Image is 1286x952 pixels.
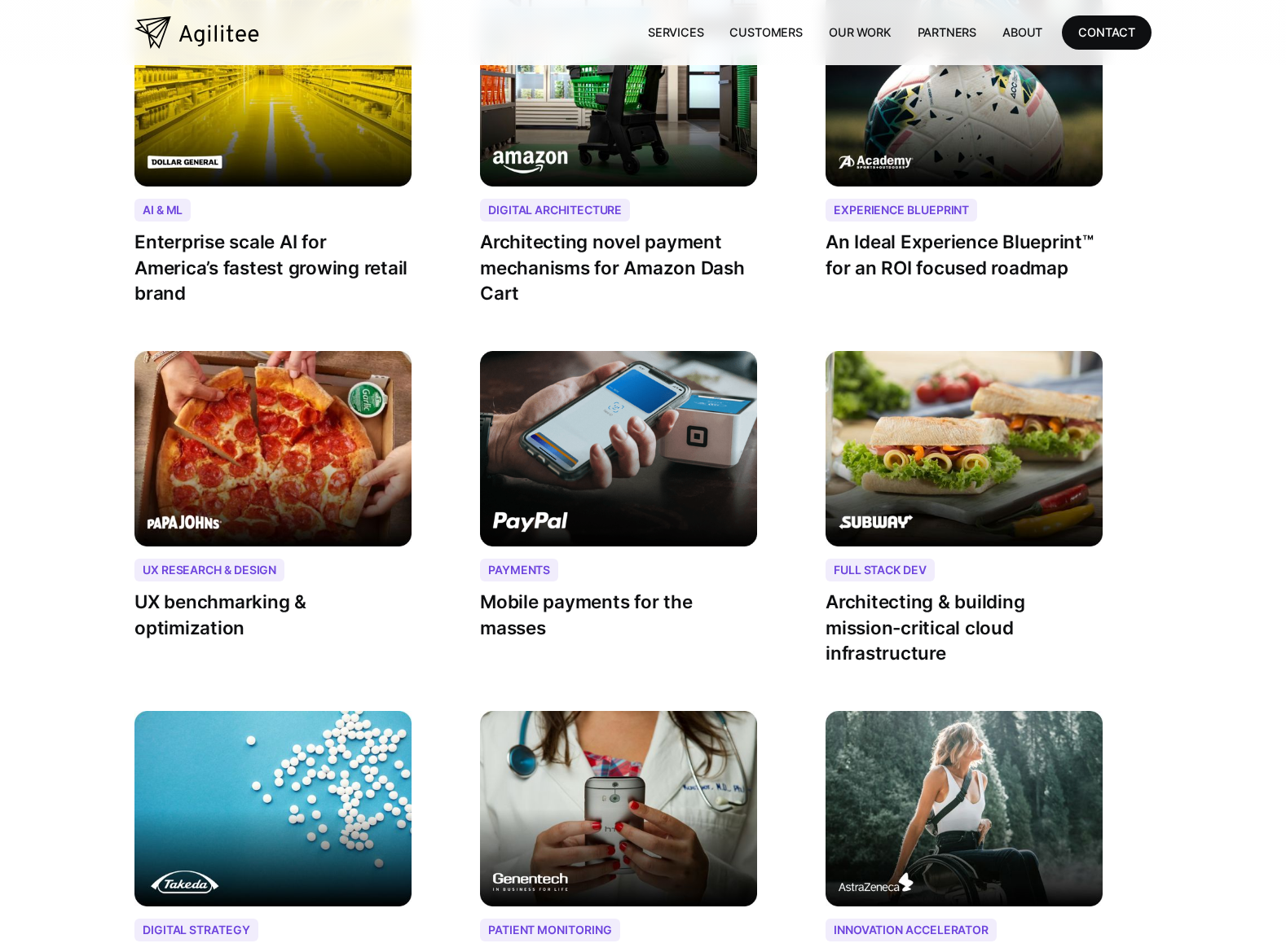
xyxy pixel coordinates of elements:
[134,919,258,941] div: Digital Strategy
[1078,22,1135,42] div: CONTACT
[480,919,620,941] div: Patient Monitoring
[635,15,717,49] a: Services
[826,559,935,581] div: Full Stack Dev
[480,199,630,222] div: Digital Architecture
[480,589,757,640] p: Mobile payments for the masses
[134,559,284,581] div: UX Research & Design
[989,15,1055,49] a: About
[905,15,990,49] a: Partners
[134,16,259,49] a: home
[134,199,191,222] div: AI & ML
[826,229,1103,280] p: An Ideal Experience Blueprint™ for an ROI focused roadmap
[816,15,905,49] a: Our Work
[134,589,412,640] p: UX benchmarking & optimization
[826,919,997,941] div: Innovation Accelerator
[826,199,977,222] div: Experience Blueprint
[716,15,815,49] a: Customers
[480,229,757,305] p: Architecting novel payment mechanisms for Amazon Dash Cart
[480,559,558,581] div: Payments
[134,229,412,305] p: Enterprise scale AI for America’s fastest growing retail brand
[826,589,1103,665] p: Architecting & building mission-critical cloud infrastructure
[1062,15,1152,49] a: CONTACT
